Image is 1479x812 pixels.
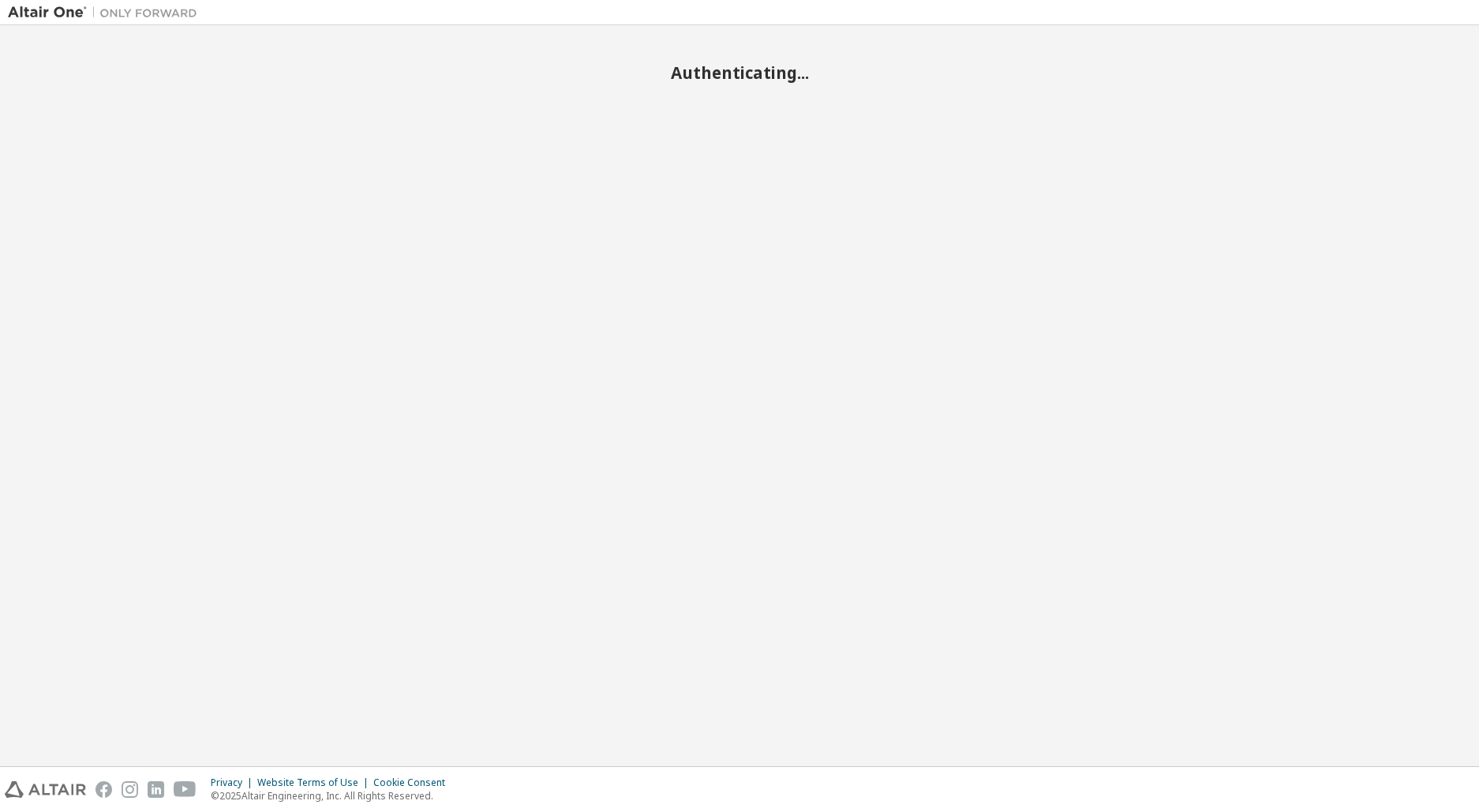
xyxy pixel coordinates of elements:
img: instagram.svg [122,781,138,798]
p: © 2025 Altair Engineering, Inc. All Rights Reserved. [211,789,455,803]
img: altair_logo.svg [5,781,86,798]
img: Altair One [8,5,205,21]
h2: Authenticating... [8,62,1471,83]
img: facebook.svg [95,781,112,798]
div: Website Terms of Use [257,776,373,789]
img: youtube.svg [174,781,197,798]
img: linkedin.svg [148,781,164,798]
div: Cookie Consent [373,776,455,789]
div: Privacy [211,776,257,789]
